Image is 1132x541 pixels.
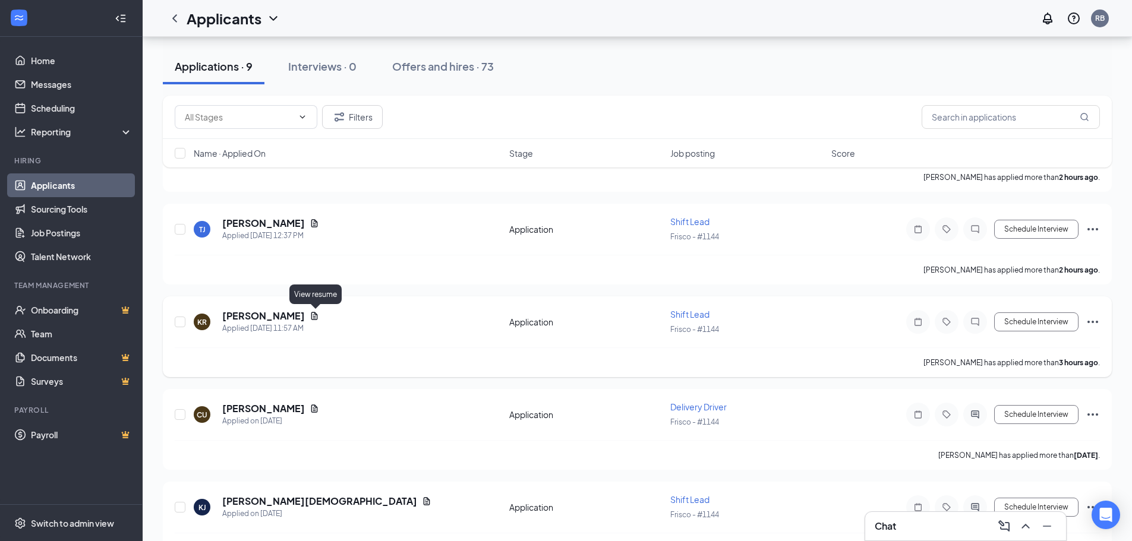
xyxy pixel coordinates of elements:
button: Schedule Interview [994,220,1079,239]
div: RB [1095,13,1105,23]
a: DocumentsCrown [31,346,133,369]
div: KR [197,317,207,327]
svg: ComposeMessage [997,519,1011,533]
span: Frisco - #1144 [670,325,719,334]
a: Talent Network [31,245,133,268]
a: Job Postings [31,221,133,245]
p: [PERSON_NAME] has applied more than . [938,450,1100,460]
svg: Notifications [1040,11,1055,26]
svg: Tag [939,410,954,419]
input: All Stages [185,110,293,124]
a: OnboardingCrown [31,298,133,322]
div: Team Management [14,280,130,290]
div: Open Intercom Messenger [1092,501,1120,529]
div: Application [509,316,663,328]
svg: Document [422,496,431,506]
span: Name · Applied On [194,147,266,159]
div: Application [509,409,663,420]
svg: ActiveChat [968,502,982,512]
b: 3 hours ago [1059,358,1098,367]
svg: Document [310,219,319,228]
div: TJ [199,224,206,235]
svg: Ellipses [1086,500,1100,514]
div: Applied on [DATE] [222,415,319,427]
h5: [PERSON_NAME] [222,309,305,322]
p: [PERSON_NAME] has applied more than . [923,265,1100,275]
svg: ChevronUp [1019,519,1033,533]
p: [PERSON_NAME] has applied more than . [923,357,1100,368]
a: PayrollCrown [31,423,133,447]
svg: Document [310,311,319,321]
span: Frisco - #1144 [670,417,719,426]
div: Applied [DATE] 11:57 AM [222,322,319,334]
input: Search in applications [922,105,1100,129]
svg: Settings [14,517,26,529]
div: Application [509,223,663,235]
span: Stage [509,147,533,159]
h1: Applicants [187,8,261,29]
svg: Ellipses [1086,407,1100,422]
button: Schedule Interview [994,498,1079,517]
svg: WorkstreamLogo [13,12,25,24]
span: Shift Lead [670,494,710,505]
svg: ChevronDown [266,11,280,26]
div: Applications · 9 [175,59,253,74]
a: Sourcing Tools [31,197,133,221]
svg: Tag [939,317,954,327]
svg: ChatInactive [968,317,982,327]
a: Scheduling [31,96,133,120]
svg: Note [911,317,925,327]
svg: Tag [939,502,954,512]
svg: Minimize [1040,519,1054,533]
span: Frisco - #1144 [670,232,719,241]
svg: Note [911,410,925,419]
a: Messages [31,72,133,96]
a: Applicants [31,173,133,197]
a: Team [31,322,133,346]
button: ComposeMessage [995,517,1014,536]
div: Offers and hires · 73 [392,59,494,74]
span: Job posting [670,147,715,159]
svg: ActiveChat [968,410,982,419]
div: Switch to admin view [31,517,114,529]
svg: Ellipses [1086,222,1100,236]
div: CU [197,410,207,420]
svg: Tag [939,224,954,234]
button: Schedule Interview [994,312,1079,331]
a: SurveysCrown [31,369,133,393]
button: Minimize [1038,517,1057,536]
a: Home [31,49,133,72]
svg: ChevronLeft [168,11,182,26]
span: Shift Lead [670,309,710,319]
div: Applied [DATE] 12:37 PM [222,230,319,242]
svg: Ellipses [1086,315,1100,329]
div: Payroll [14,405,130,415]
div: Reporting [31,126,133,138]
svg: Note [911,224,925,234]
div: Hiring [14,156,130,166]
div: KJ [198,502,206,512]
button: Filter Filters [322,105,383,129]
svg: QuestionInfo [1067,11,1081,26]
b: [DATE] [1074,451,1098,460]
span: Delivery Driver [670,401,727,412]
svg: Analysis [14,126,26,138]
h5: [PERSON_NAME] [222,217,305,230]
svg: MagnifyingGlass [1080,112,1089,122]
svg: Note [911,502,925,512]
span: Score [831,147,855,159]
svg: Filter [332,110,346,124]
button: ChevronUp [1016,517,1035,536]
svg: ChevronDown [298,112,307,122]
h5: [PERSON_NAME][DEMOGRAPHIC_DATA] [222,495,417,508]
h3: Chat [875,520,896,533]
h5: [PERSON_NAME] [222,402,305,415]
div: Applied on [DATE] [222,508,431,520]
b: 2 hours ago [1059,265,1098,274]
span: Shift Lead [670,216,710,227]
span: Frisco - #1144 [670,510,719,519]
svg: Document [310,404,319,413]
svg: Collapse [115,12,127,24]
div: View resume [289,284,342,304]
